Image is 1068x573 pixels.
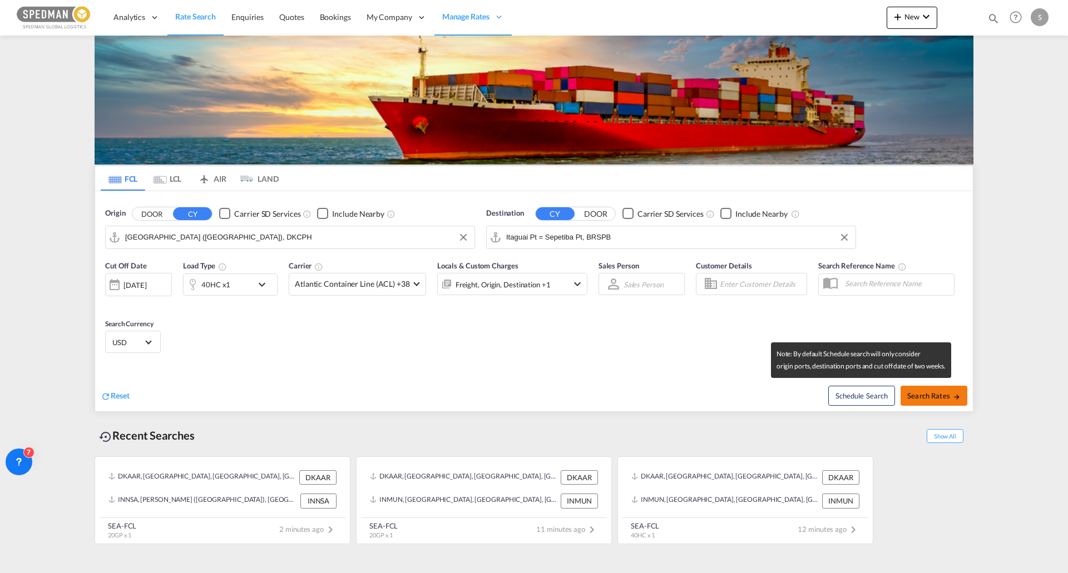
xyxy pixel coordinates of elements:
button: Clear Input [455,229,472,246]
md-icon: Unchecked: Search for CY (Container Yard) services for all selected carriers.Checked : Search for... [706,210,715,218]
md-pagination-wrapper: Use the left and right arrow keys to navigate between tabs [101,166,279,191]
md-input-container: Copenhagen (Kobenhavn), DKCPH [106,226,474,248]
md-select: Select Currency: $ USDUnited States Dollar [111,334,155,350]
div: S [1031,8,1049,26]
md-tooltip: Note: By default Schedule search will only consider origin ports, destination ports and cut off d... [771,342,951,378]
button: DOOR [576,207,615,220]
input: Enter Customer Details [720,276,803,292]
md-input-container: Itaguai Pt = Sepetiba Pt, BRSPB [487,226,856,248]
span: 12 minutes ago [798,525,860,534]
button: CY [536,207,575,220]
md-icon: Unchecked: Ignores neighbouring ports when fetching rates.Checked : Includes neighbouring ports w... [387,210,395,218]
button: Clear Input [836,229,853,246]
div: INMUN [561,494,598,508]
div: SEA-FCL [108,521,136,531]
md-icon: icon-chevron-right [324,523,337,536]
md-tab-item: AIR [190,166,234,191]
md-icon: Unchecked: Search for CY (Container Yard) services for all selected carriers.Checked : Search for... [303,210,311,218]
md-checkbox: Checkbox No Ink [622,208,704,220]
input: Search by Port [506,229,850,246]
div: Carrier SD Services [637,208,704,220]
md-icon: icon-chevron-right [585,523,599,536]
span: My Company [367,12,412,23]
md-tab-item: LCL [145,166,190,191]
div: DKAAR, Aarhus, Denmark, Northern Europe, Europe [631,470,819,485]
md-icon: icon-chevron-right [847,523,860,536]
recent-search-card: DKAAR, [GEOGRAPHIC_DATA], [GEOGRAPHIC_DATA], [GEOGRAPHIC_DATA], [GEOGRAPHIC_DATA] DKAARINMUN, [GE... [356,456,612,544]
span: Atlantic Container Line (ACL) +38 [295,278,410,290]
div: DKAAR, Aarhus, Denmark, Northern Europe, Europe [108,470,296,485]
div: INNSA, Jawaharlal Nehru (Nhava Sheva), India, Indian Subcontinent, Asia Pacific [108,494,298,508]
span: USD [112,337,144,347]
input: Search by Port [125,229,469,246]
recent-search-card: DKAAR, [GEOGRAPHIC_DATA], [GEOGRAPHIC_DATA], [GEOGRAPHIC_DATA], [GEOGRAPHIC_DATA] DKAARINNSA, [PE... [95,456,350,544]
span: Manage Rates [442,11,489,22]
div: INMUN [822,494,859,508]
div: DKAAR [561,470,598,485]
span: Search Currency [105,320,154,328]
div: 40HC x1icon-chevron-down [183,273,278,296]
span: Load Type [183,261,227,270]
div: [DATE] [123,280,146,290]
button: DOOR [132,207,171,220]
div: INMUN, Mundra, India, Indian Subcontinent, Asia Pacific [631,494,819,508]
button: icon-plus 400-fgNewicon-chevron-down [887,7,937,29]
md-icon: Your search will be saved by the below given name [898,262,907,271]
span: Search Rates [907,391,961,400]
md-checkbox: Checkbox No Ink [720,208,788,220]
div: Help [1006,8,1031,28]
md-icon: Unchecked: Ignores neighbouring ports when fetching rates.Checked : Includes neighbouring ports w... [791,210,800,218]
md-datepicker: Select [105,295,113,310]
div: INMUN, Mundra, India, Indian Subcontinent, Asia Pacific [370,494,558,508]
div: [DATE] [105,273,172,296]
span: Origin [105,208,125,219]
div: DKAAR [822,470,859,485]
md-tab-item: FCL [101,166,145,191]
span: Enquiries [231,12,264,22]
div: Freight Origin Destination Factory Stuffingicon-chevron-down [437,273,587,295]
recent-search-card: DKAAR, [GEOGRAPHIC_DATA], [GEOGRAPHIC_DATA], [GEOGRAPHIC_DATA], [GEOGRAPHIC_DATA] DKAARINMUN, [GE... [617,456,873,544]
md-tab-item: LAND [234,166,279,191]
md-icon: icon-arrow-right [953,393,961,401]
span: Rate Search [175,12,216,21]
md-icon: icon-chevron-down [919,10,933,23]
div: Origin DOOR CY Checkbox No InkUnchecked: Search for CY (Container Yard) services for all selected... [95,191,973,411]
span: New [891,12,933,21]
button: Note: By default Schedule search will only considerorigin ports, destination ports and cut off da... [828,386,895,406]
span: 2 minutes ago [279,525,337,534]
div: DKAAR, Aarhus, Denmark, Northern Europe, Europe [370,470,558,485]
md-icon: icon-magnify [987,12,1000,24]
input: Search Reference Name [839,275,954,292]
img: c12ca350ff1b11efb6b291369744d907.png [17,5,92,30]
span: 20GP x 1 [369,531,393,539]
button: Search Ratesicon-arrow-right [901,386,967,406]
div: Carrier SD Services [234,208,300,220]
div: Freight Origin Destination Factory Stuffing [456,277,551,292]
div: SEA-FCL [369,521,398,531]
md-icon: The selected Trucker/Carrierwill be displayed in the rate results If the rates are from another f... [314,262,323,271]
span: Help [1006,8,1025,27]
span: Carrier [289,261,323,270]
span: Locals & Custom Charges [437,261,518,270]
span: 11 minutes ago [536,525,599,534]
span: Quotes [279,12,304,22]
span: Cut Off Date [105,261,147,270]
span: Show All [927,429,963,443]
span: Analytics [113,12,145,23]
md-icon: icon-refresh [101,391,111,401]
md-icon: icon-chevron-down [571,277,584,291]
div: icon-refreshReset [101,390,130,402]
span: Sales Person [599,261,639,270]
span: 20GP x 1 [108,531,131,539]
div: icon-magnify [987,12,1000,29]
md-checkbox: Checkbox No Ink [317,208,384,220]
div: INNSA [300,494,337,508]
md-checkbox: Checkbox No Ink [219,208,300,220]
md-icon: icon-airplane [197,172,211,181]
span: Reset [111,391,130,400]
span: Destination [486,208,524,219]
button: CY [173,207,212,220]
md-select: Sales Person [622,276,665,292]
md-icon: icon-backup-restore [99,430,112,444]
